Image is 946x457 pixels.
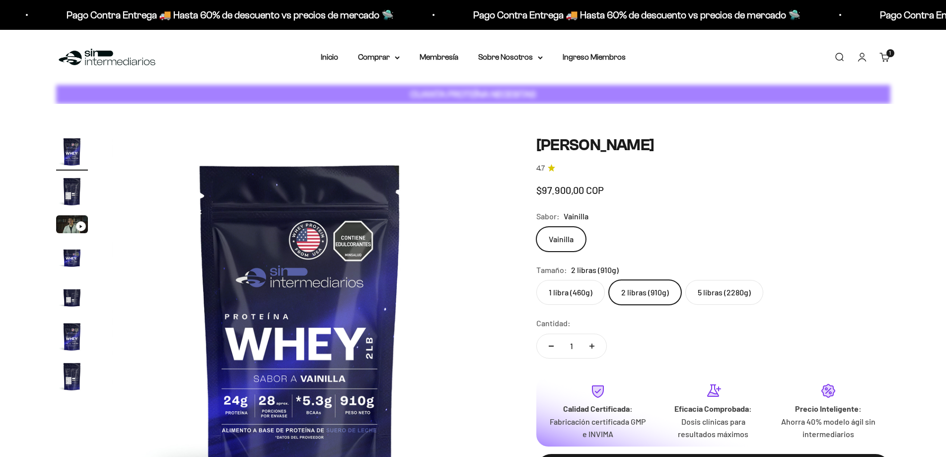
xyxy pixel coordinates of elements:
[56,241,88,276] button: Ir al artículo 4
[358,51,400,64] summary: Comprar
[795,404,862,413] strong: Precio Inteligente:
[537,334,566,358] button: Reducir cantidad
[563,404,633,413] strong: Calidad Certificada:
[66,7,393,23] p: Pago Contra Entrega 🚚 Hasta 60% de descuento vs precios de mercado 🛸
[536,163,890,174] a: 4.74.7 de 5.0 estrellas
[56,281,88,316] button: Ir al artículo 5
[56,136,88,171] button: Ir al artículo 1
[56,176,88,210] button: Ir al artículo 2
[56,215,88,236] button: Ir al artículo 3
[536,264,567,276] legend: Tamaño:
[536,136,890,155] h1: [PERSON_NAME]
[564,210,588,223] span: Vainilla
[889,51,891,56] span: 1
[571,264,619,276] span: 2 libras (910g)
[536,163,545,174] span: 4.7
[472,7,800,23] p: Pago Contra Entrega 🚚 Hasta 60% de descuento vs precios de mercado 🛸
[548,415,648,441] p: Fabricación certificada GMP e INVIMA
[536,182,604,198] sale-price: $97.900,00 COP
[420,53,458,61] a: Membresía
[56,321,88,356] button: Ir al artículo 6
[56,241,88,273] img: Proteína Whey - Vainilla
[536,210,560,223] legend: Sabor:
[674,404,752,413] strong: Eficacia Comprobada:
[410,89,536,99] strong: CUANTA PROTEÍNA NECESITAS
[663,415,763,441] p: Dosis clínicas para resultados máximos
[478,51,543,64] summary: Sobre Nosotros
[578,334,606,358] button: Aumentar cantidad
[779,415,878,441] p: Ahorra 40% modelo ágil sin intermediarios
[56,281,88,313] img: Proteína Whey - Vainilla
[536,317,571,330] label: Cantidad:
[56,361,88,395] button: Ir al artículo 7
[321,53,338,61] a: Inicio
[563,53,626,61] a: Ingreso Miembros
[56,321,88,353] img: Proteína Whey - Vainilla
[56,176,88,207] img: Proteína Whey - Vainilla
[56,136,88,168] img: Proteína Whey - Vainilla
[56,361,88,392] img: Proteína Whey - Vainilla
